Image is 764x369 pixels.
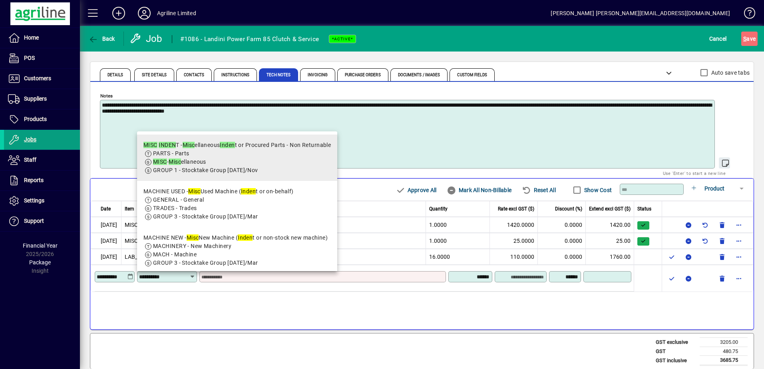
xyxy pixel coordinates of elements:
[4,89,80,109] a: Suppliers
[125,221,159,229] div: MISC INDENT
[238,234,253,241] em: Inden
[555,205,582,212] span: Discount (%)
[143,142,157,148] em: MISC
[188,188,201,194] em: Misc
[24,218,44,224] span: Support
[183,142,195,148] em: Misc
[4,109,80,129] a: Products
[4,150,80,170] a: Staff
[153,167,258,173] span: GROUP 1 - Stocktake Group [DATE]/Nov
[153,260,258,266] span: GROUP 3 - Stocktake Group [DATE]/Mar
[106,6,131,20] button: Add
[652,356,700,365] td: GST inclusive
[86,32,117,46] button: Back
[153,159,206,165] span: - ellaneous
[738,2,754,28] a: Knowledge Base
[267,73,290,77] span: Tech Notes
[741,32,758,46] button: Save
[743,36,746,42] span: S
[157,7,196,20] div: Agriline Limited
[101,205,111,212] span: Date
[153,150,189,157] span: PARTS - Parts
[24,34,39,41] span: Home
[131,6,157,20] button: Profile
[4,211,80,231] a: Support
[426,217,490,233] td: 1.0000
[710,69,750,77] label: Auto save tabs
[153,205,197,211] span: TRADES - Trades
[125,237,138,245] div: MISC
[153,159,167,165] em: MISC
[184,73,204,77] span: Contacts
[396,184,436,196] span: Approve All
[490,233,538,249] td: 25.0000
[652,338,700,347] td: GST exclusive
[137,135,337,181] mat-option: MISC INDENT - Miscellaneous Indent or Procured Parts - Non Returnable
[4,28,80,48] a: Home
[24,116,47,122] span: Products
[700,347,748,356] td: 480.75
[732,218,745,231] button: More options
[498,205,534,212] span: Rate excl GST ($)
[538,217,586,233] td: 0.0000
[187,234,199,241] em: Misc
[538,233,586,249] td: 0.0000
[345,73,381,77] span: Purchase Orders
[490,249,538,265] td: 110.0000
[637,205,651,212] span: Status
[100,93,113,99] mat-label: Notes
[426,249,490,265] td: 16.0000
[663,169,726,178] mat-hint: Use 'Enter' to start a new line
[107,73,123,77] span: Details
[153,213,258,220] span: GROUP 3 - Stocktake Group [DATE]/Mar
[159,142,176,148] em: INDEN
[241,188,256,194] em: Inden
[153,251,197,258] span: MACH - Machine
[4,69,80,89] a: Customers
[586,217,634,233] td: 1420.00
[221,73,249,77] span: Instructions
[24,177,44,183] span: Reports
[392,183,440,197] button: Approve All
[519,183,559,197] button: Reset All
[137,181,337,227] mat-option: MACHINE USED - Misc Used Machine (Indent or on-behalf)
[457,73,487,77] span: Custom Fields
[143,187,294,196] div: MACHINE USED - Used Machine ( t or on-behalf)
[732,272,745,285] button: More options
[732,250,745,263] button: More options
[447,184,511,196] span: Mark All Non-Billable
[153,243,231,249] span: MACHINERY - New Machinery
[522,184,556,196] span: Reset All
[398,73,440,77] span: Documents / Images
[444,183,515,197] button: Mark All Non-Billable
[551,7,730,20] div: [PERSON_NAME] [PERSON_NAME][EMAIL_ADDRESS][DOMAIN_NAME]
[169,159,181,165] em: Misc
[4,191,80,211] a: Settings
[142,73,167,77] span: Site Details
[143,141,331,149] div: T - ellaneous t or Procured Parts - Non Returnable
[80,32,124,46] app-page-header-button: Back
[24,136,36,143] span: Jobs
[4,171,80,190] a: Reports
[180,33,319,46] div: #1086 - Landini Power Farm 85 Clutch & Service
[130,32,164,45] div: Job
[429,205,448,212] span: Quantity
[24,55,35,61] span: POS
[583,186,612,194] label: Show Cost
[490,217,538,233] td: 1420.0000
[24,197,44,204] span: Settings
[24,95,47,102] span: Suppliers
[426,233,490,249] td: 1.0000
[125,253,144,261] div: LAB_EC
[220,142,235,148] em: Inden
[143,234,328,242] div: MACHINE NEW - New Machine ( t or non-stock new machine)
[589,205,631,212] span: Extend excl GST ($)
[538,249,586,265] td: 0.0000
[88,36,115,42] span: Back
[137,227,337,274] mat-option: MACHINE NEW - Misc New Machine (Indent or non-stock new machine)
[308,73,328,77] span: Invoicing
[29,259,51,266] span: Package
[4,48,80,68] a: POS
[23,242,58,249] span: Financial Year
[700,356,748,365] td: 3685.75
